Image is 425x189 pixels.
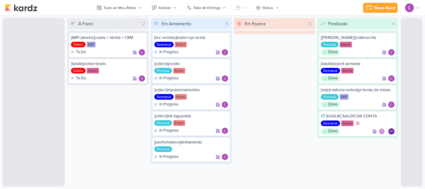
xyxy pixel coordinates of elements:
div: Em Andamento [162,21,191,27]
p: Done [328,128,338,135]
div: Responsável: Carlos Lima [139,75,145,82]
img: Carlos Lima [388,102,395,108]
div: Pontual [154,146,172,152]
div: [kaslik]verba+leads [71,61,145,67]
div: Responsável: Carlos Lima [139,49,145,55]
div: [performance]alinhamento [154,139,228,145]
div: Semanal [321,68,340,73]
img: kardz.app [5,4,37,12]
div: Diego Freitas [388,128,395,135]
div: Responsável: Carlos Lima [388,49,395,55]
p: In Progress [159,128,179,134]
div: Responsável: Carlos Lima [222,102,228,108]
div: Colaboradores: Carlos Lima [379,128,386,135]
img: Carlos Lima [405,3,414,12]
div: Pontual [154,120,172,126]
div: Semanal [321,120,340,126]
p: Done [328,102,338,108]
div: Pontual [321,42,339,47]
div: Diário [71,68,86,73]
div: Kaslik [341,68,353,73]
button: Novo Kard [363,3,398,13]
p: In Progress [159,49,179,55]
div: Pontual [154,68,172,73]
div: Pontual [321,94,339,100]
div: [eztec]impulsionamentos [154,87,228,93]
div: A Fazer [78,21,93,27]
div: MIP [340,94,348,100]
img: Carlos Lima [139,75,145,82]
div: Novo Kard [374,5,395,11]
div: Done [321,75,340,82]
div: [KASLIK] SALDO DA CONTA [321,113,395,119]
div: In Progress [154,154,179,160]
div: Eztec [173,120,185,126]
img: Carlos Lima [222,128,228,134]
div: Responsável: Carlos Lima [222,128,228,134]
div: Responsável: Carlos Lima [222,154,228,160]
div: Semanal [154,42,174,47]
img: Carlos Lima [222,154,228,160]
div: Kaslik [340,42,352,47]
div: In Progress [154,128,179,134]
div: Eztec [175,94,187,100]
div: Done [321,49,340,55]
img: Carlos Lima [222,75,228,82]
div: 2 [140,21,147,27]
p: Done [328,75,338,82]
img: Carlos Lima [379,128,385,135]
div: 5 [223,21,231,27]
div: Diário [71,42,86,47]
div: Semanal [154,94,174,100]
div: [kaslik]criativos his [321,35,395,40]
div: Responsável: Diego Freitas [388,128,395,135]
p: To Do [76,49,86,55]
div: Finalizado [328,21,348,27]
div: Kaslik [341,120,353,126]
div: [mip]criativos redesign terras de minas [321,87,395,93]
div: [tec vendas]leads+cpl sexta [154,35,228,40]
img: Carlos Lima [388,75,395,82]
p: DF [390,130,393,133]
div: Responsável: Carlos Lima [222,75,228,82]
div: Kaslik [87,68,99,73]
div: In Progress [154,75,179,82]
div: [kaslik]report semanal [321,61,395,67]
img: Carlos Lima [388,49,395,55]
div: To Do [71,75,86,82]
p: To Do [76,75,86,82]
div: Responsável: Carlos Lima [388,102,395,108]
div: [eztec]qrcode [154,61,228,67]
div: MIP [87,42,96,47]
div: 4 [390,21,397,27]
div: In Progress [154,102,179,108]
p: Done [328,49,338,55]
p: In Progress [159,154,179,160]
img: Carlos Lima [222,102,228,108]
img: Carlos Lima [222,49,228,55]
div: In Progress [154,49,179,55]
img: Carlos Lima [139,49,145,55]
div: Responsável: Carlos Lima [222,49,228,55]
p: In Progress [159,102,179,108]
div: Prioridade Alta [355,120,361,126]
div: Eztec [175,42,187,47]
div: Eztec [173,68,185,73]
div: Done [321,128,340,135]
div: Responsável: Carlos Lima [388,75,395,82]
div: To Do [71,49,86,55]
p: In Progress [159,75,179,82]
div: Em Espera [245,21,265,27]
div: [eztec]link tagueado [154,113,228,119]
div: Done [321,102,340,108]
div: [MIP/Janeiro]Leads + Verba + CRM [71,35,145,40]
div: 0 [306,21,314,27]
